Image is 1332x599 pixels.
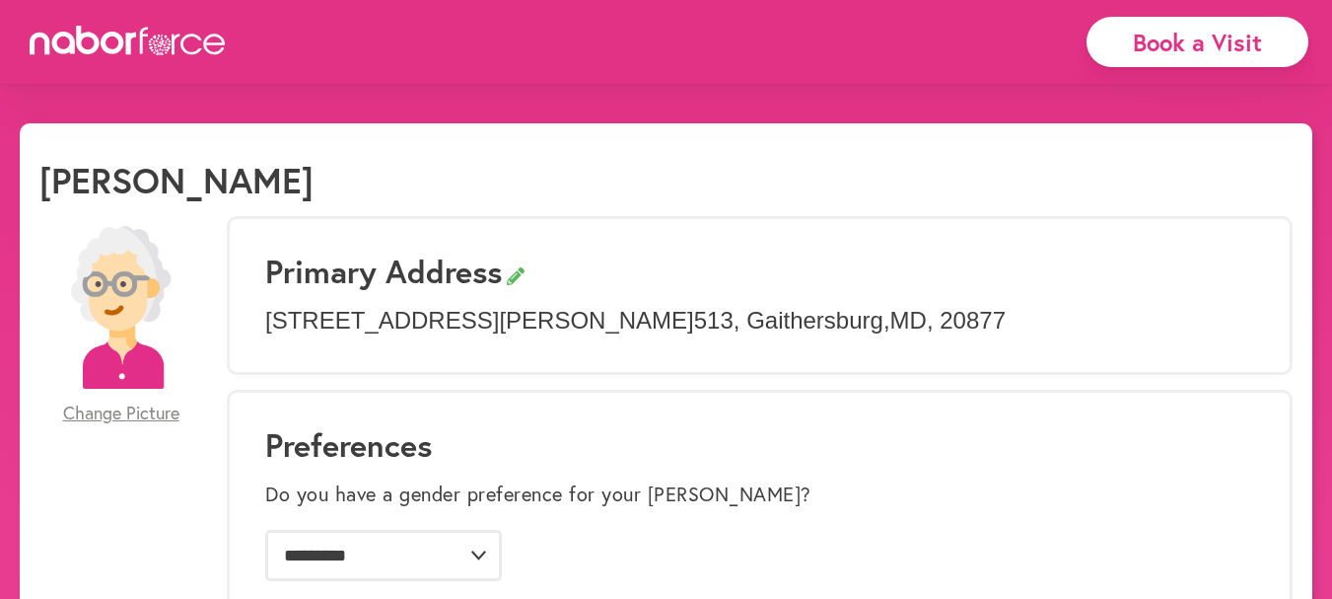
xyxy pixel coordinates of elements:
[39,226,202,389] img: efc20bcf08b0dac87679abea64c1faab.png
[265,307,1254,336] p: [STREET_ADDRESS][PERSON_NAME] 513 , Gaithersburg , MD , 20877
[39,159,314,201] h1: [PERSON_NAME]
[63,403,179,424] span: Change Picture
[265,426,1254,464] h1: Preferences
[265,483,811,506] label: Do you have a gender preference for your [PERSON_NAME]?
[1087,17,1308,67] div: Book a Visit
[265,253,1254,290] h3: Primary Address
